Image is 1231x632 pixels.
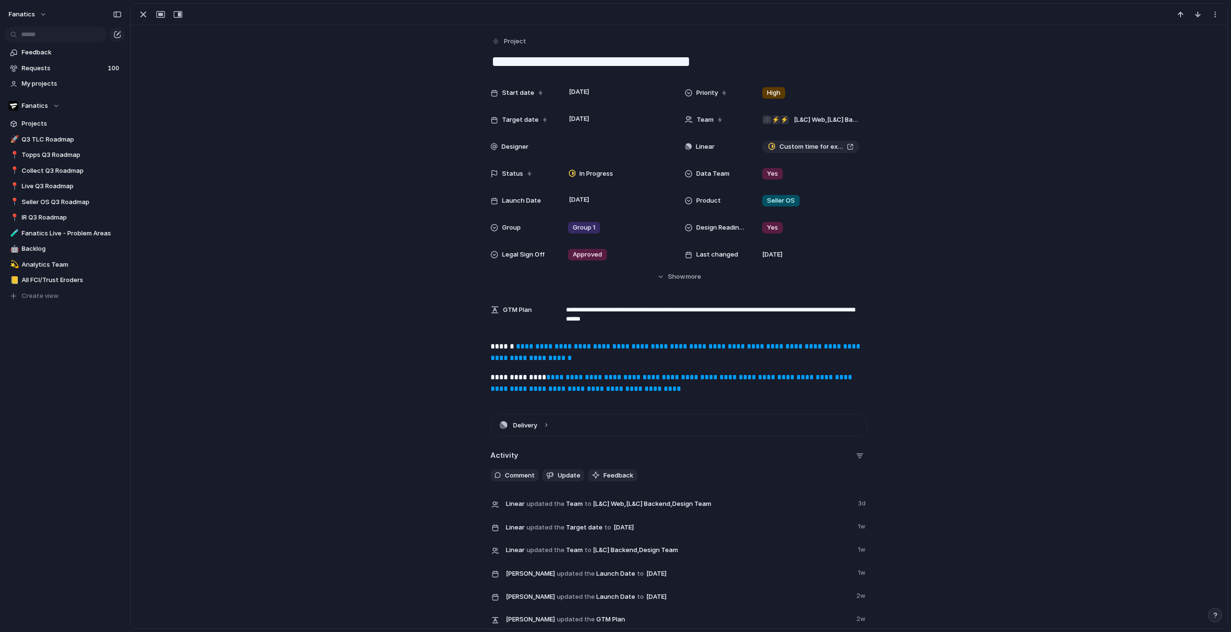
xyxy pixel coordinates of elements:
[5,210,125,225] a: 📍IR Q3 Roadmap
[22,213,122,222] span: IR Q3 Roadmap
[22,119,122,129] span: Projects
[490,469,539,482] button: Comment
[491,414,867,436] button: Delivery
[506,520,852,534] span: Target date
[5,273,125,287] a: 📒All FCI/Trust Eroders
[637,569,644,579] span: to
[762,141,859,153] a: Custom time for extended auction
[9,181,18,191] button: 📍
[5,179,125,193] a: 📍Live Q3 Roadmap
[637,592,644,602] span: to
[696,88,718,98] span: Priority
[603,471,633,480] span: Feedback
[697,115,714,125] span: Team
[856,589,867,601] span: 2w
[9,260,18,270] button: 💫
[762,250,782,259] span: [DATE]
[506,497,852,510] span: Team
[858,497,867,508] span: 3d
[573,250,602,259] span: Approved
[5,61,125,76] a: Requests100
[696,142,715,152] span: Linear
[696,223,746,232] span: Design Readiness
[10,181,17,192] div: 📍
[10,196,17,207] div: 📍
[856,612,867,624] span: 2w
[502,142,528,152] span: Designer
[566,113,592,125] span: [DATE]
[557,615,595,624] span: updated the
[4,7,52,22] button: fanatics
[5,164,125,178] div: 📍Collect Q3 Roadmap
[506,543,852,556] span: Team
[9,229,18,238] button: 🧪
[588,469,637,482] button: Feedback
[22,166,122,176] span: Collect Q3 Roadmap
[22,150,122,160] span: Topps Q3 Roadmap
[503,305,532,315] span: GTM Plan
[490,450,518,461] h2: Activity
[502,115,539,125] span: Target date
[506,615,555,624] span: [PERSON_NAME]
[767,169,778,179] span: Yes
[505,471,535,480] span: Comment
[771,115,780,125] div: ⚡
[9,275,18,285] button: 📒
[22,260,122,270] span: Analytics Team
[9,135,18,144] button: 🚀
[10,165,17,176] div: 📍
[611,522,637,533] span: [DATE]
[5,242,125,256] a: 🤖Backlog
[5,258,125,272] a: 💫Analytics Team
[506,566,852,580] span: Launch Date
[644,591,669,603] span: [DATE]
[5,77,125,91] a: My projects
[593,499,711,509] span: [L&C] Web , [L&C] Backend , Design Team
[22,135,122,144] span: Q3 TLC Roadmap
[22,244,122,254] span: Backlog
[506,592,555,602] span: [PERSON_NAME]
[10,259,17,270] div: 💫
[506,499,525,509] span: Linear
[22,197,122,207] span: Seller OS Q3 Roadmap
[10,275,17,286] div: 📒
[573,223,595,232] span: Group 1
[490,35,529,49] button: Project
[9,197,18,207] button: 📍
[604,523,611,532] span: to
[506,569,555,579] span: [PERSON_NAME]
[794,115,859,125] span: [L&C] Web , [L&C] Backend , Design Team
[858,566,867,578] span: 1w
[557,592,595,602] span: updated the
[767,88,780,98] span: High
[5,99,125,113] button: Fanatics
[506,545,525,555] span: Linear
[10,134,17,145] div: 🚀
[9,213,18,222] button: 📍
[22,181,122,191] span: Live Q3 Roadmap
[527,545,565,555] span: updated the
[5,132,125,147] div: 🚀Q3 TLC Roadmap
[22,48,122,57] span: Feedback
[5,195,125,209] a: 📍Seller OS Q3 Roadmap
[566,194,592,206] span: [DATE]
[506,589,851,604] span: Launch Date
[579,169,613,179] span: In Progress
[767,196,795,206] span: Seller OS
[696,196,721,206] span: Product
[22,64,105,73] span: Requests
[10,150,17,161] div: 📍
[558,471,580,480] span: Update
[762,115,772,125] div: 🕸
[502,88,534,98] span: Start date
[5,226,125,241] a: 🧪Fanatics Live - Problem Areas
[22,101,48,111] span: Fanatics
[9,166,18,176] button: 📍
[22,275,122,285] span: All FCI/Trust Eroders
[527,523,565,532] span: updated the
[566,86,592,98] span: [DATE]
[644,568,669,580] span: [DATE]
